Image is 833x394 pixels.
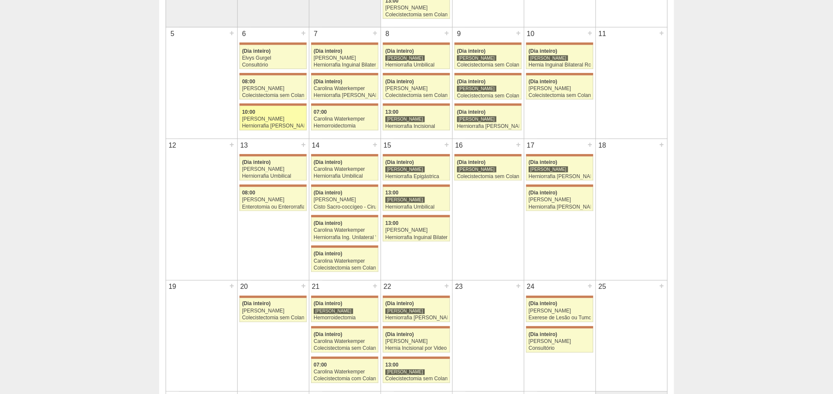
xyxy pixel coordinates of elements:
div: Hernia Inguinal Bilateral Robótica [529,62,591,68]
div: [PERSON_NAME] [242,167,304,172]
div: + [587,281,594,292]
div: 21 [309,281,323,294]
span: (Dia inteiro) [529,190,557,196]
div: Carolina Waterkemper [314,86,376,91]
div: Key: Maria Braido [383,296,450,298]
div: [PERSON_NAME] [385,55,425,61]
div: + [587,139,594,150]
div: Key: Maria Braido [454,154,521,157]
a: (Dia inteiro) [PERSON_NAME] Colecistectomia sem Colangiografia VL [454,76,521,100]
span: 13:00 [385,109,399,115]
div: [PERSON_NAME] [457,116,497,122]
div: Colecistectomia sem Colangiografia VL [242,93,304,98]
span: (Dia inteiro) [457,109,486,115]
a: (Dia inteiro) [PERSON_NAME] Colecistectomia sem Colangiografia [526,76,593,100]
div: [PERSON_NAME] [314,308,353,315]
span: (Dia inteiro) [529,79,557,85]
div: Hemorroidectomia [314,315,376,321]
div: Cisto Sacro-coccígeo - Cirurgia [314,204,376,210]
div: 15 [381,139,394,152]
div: 20 [238,281,251,294]
div: Colecistectomia sem Colangiografia VL [457,174,519,179]
a: 13:00 [PERSON_NAME] Herniorrafia Umbilical [383,187,450,211]
div: Key: Maria Braido [383,326,450,329]
div: [PERSON_NAME] [242,86,304,91]
a: 08:00 [PERSON_NAME] Enterotomia ou Enterorrafia [239,187,306,211]
div: 24 [524,281,538,294]
div: + [515,27,522,39]
div: [PERSON_NAME] [314,55,376,61]
div: Colecistectomia sem Colangiografia VL [385,376,448,382]
div: Herniorrafia [PERSON_NAME] [242,123,304,129]
div: Herniorrafia [PERSON_NAME] [529,204,591,210]
div: [PERSON_NAME] [385,369,425,376]
div: Key: Maria Braido [526,326,593,329]
div: Key: Maria Braido [311,215,378,218]
a: 13:00 [PERSON_NAME] Colecistectomia sem Colangiografia VL [383,359,450,383]
div: Key: Maria Braido [383,103,450,106]
div: Key: Maria Braido [311,42,378,45]
a: (Dia inteiro) [PERSON_NAME] Herniorrafia Umbilical [239,157,306,181]
div: [PERSON_NAME] [242,309,304,314]
span: (Dia inteiro) [314,251,342,257]
div: [PERSON_NAME] [529,86,591,91]
div: Enterotomia ou Enterorrafia [242,204,304,210]
div: + [443,281,451,292]
span: (Dia inteiro) [385,332,414,338]
div: [PERSON_NAME] [385,197,425,203]
div: Herniorrafia [PERSON_NAME] [314,93,376,98]
div: Colecistectomia sem Colangiografia [314,346,376,352]
div: Herniorrafia Inguinal Bilateral [314,62,376,68]
div: Key: Maria Braido [311,357,378,359]
div: + [228,281,236,292]
span: (Dia inteiro) [457,48,486,54]
div: Key: Maria Braido [383,154,450,157]
span: (Dia inteiro) [314,301,342,307]
div: [PERSON_NAME] [457,85,497,92]
div: 25 [596,281,609,294]
div: [PERSON_NAME] [385,5,448,11]
div: Herniorrafia [PERSON_NAME] [457,124,519,129]
div: 7 [309,27,323,40]
a: (Dia inteiro) [PERSON_NAME] Exerese de Lesão ou Tumor de Pele [526,298,593,322]
div: Colecistectomia sem Colangiografia VL [457,93,519,99]
div: Key: Maria Braido [454,73,521,76]
div: + [658,281,666,292]
div: Carolina Waterkemper [314,339,376,345]
div: Key: Maria Braido [454,42,521,45]
span: (Dia inteiro) [529,48,557,54]
div: [PERSON_NAME] [385,86,448,91]
div: Consultório [242,62,304,68]
span: (Dia inteiro) [242,301,271,307]
div: + [658,27,666,39]
span: 10:00 [242,109,255,115]
div: [PERSON_NAME] [385,308,425,315]
div: Key: Maria Braido [311,296,378,298]
div: 22 [381,281,394,294]
div: Key: Maria Braido [383,357,450,359]
div: Key: Maria Braido [239,296,306,298]
span: 13:00 [385,190,399,196]
div: [PERSON_NAME] [529,309,591,314]
span: 08:00 [242,79,255,85]
div: 12 [166,139,179,152]
a: 07:00 Carolina Waterkemper Hemorroidectomia [311,106,378,130]
div: Key: Maria Braido [454,103,521,106]
div: Key: Maria Braido [239,154,306,157]
div: Colecistectomia sem Colangiografia VL [385,93,448,98]
div: Carolina Waterkemper [314,227,376,233]
a: (Dia inteiro) [PERSON_NAME] Cisto Sacro-coccígeo - Cirurgia [311,187,378,211]
a: 07:00 Carolina Waterkemper Colecistectomia com Colangiografia VL [311,359,378,383]
div: + [372,27,379,39]
div: + [228,139,236,150]
div: Key: Maria Braido [239,103,306,106]
div: + [300,281,307,292]
div: 23 [453,281,466,294]
div: Key: Maria Braido [311,103,378,106]
span: 08:00 [242,190,255,196]
a: (Dia inteiro) [PERSON_NAME] Hernia Inguinal Bilateral Robótica [526,45,593,69]
div: + [372,139,379,150]
div: Key: Maria Braido [311,326,378,329]
div: Key: Maria Braido [526,185,593,187]
a: (Dia inteiro) [PERSON_NAME] Herniorrafia [PERSON_NAME] [383,298,450,322]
